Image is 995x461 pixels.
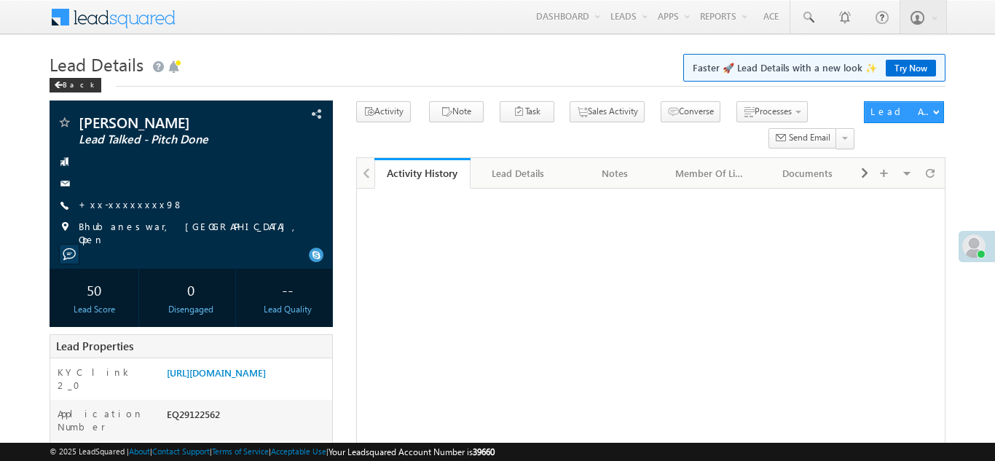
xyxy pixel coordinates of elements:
[50,77,109,90] a: Back
[864,101,944,123] button: Lead Actions
[755,106,792,117] span: Processes
[374,158,471,189] a: Activity History
[789,131,830,144] span: Send Email
[152,446,210,456] a: Contact Support
[53,276,135,303] div: 50
[385,166,460,180] div: Activity History
[53,303,135,316] div: Lead Score
[661,101,720,122] button: Converse
[500,101,554,122] button: Task
[56,339,133,353] span: Lead Properties
[736,101,808,122] button: Processes
[129,446,150,456] a: About
[50,52,143,76] span: Lead Details
[212,446,269,456] a: Terms of Service
[58,366,152,392] label: KYC link 2_0
[579,165,650,182] div: Notes
[79,220,307,246] span: Bhubaneswar, [GEOGRAPHIC_DATA], Open
[167,366,266,379] a: [URL][DOMAIN_NAME]
[482,165,554,182] div: Lead Details
[58,407,152,433] label: Application Number
[79,198,184,210] a: +xx-xxxxxxxx98
[768,128,837,149] button: Send Email
[163,407,332,427] div: EQ29122562
[567,158,664,189] a: Notes
[886,60,936,76] a: Try Now
[693,60,936,75] span: Faster 🚀 Lead Details with a new look ✨
[664,158,760,189] a: Member Of Lists
[329,446,495,457] span: Your Leadsquared Account Number is
[150,276,232,303] div: 0
[760,158,856,189] a: Documents
[150,303,232,316] div: Disengaged
[473,446,495,457] span: 39660
[429,101,484,122] button: Note
[247,276,329,303] div: --
[570,101,645,122] button: Sales Activity
[471,158,567,189] a: Lead Details
[271,446,326,456] a: Acceptable Use
[247,303,329,316] div: Lead Quality
[870,105,932,118] div: Lead Actions
[50,445,495,459] span: © 2025 LeadSquared | | | | |
[771,165,843,182] div: Documents
[50,78,101,92] div: Back
[79,115,253,130] span: [PERSON_NAME]
[356,101,411,122] button: Activity
[79,133,253,147] span: Lead Talked - Pitch Done
[675,165,747,182] div: Member Of Lists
